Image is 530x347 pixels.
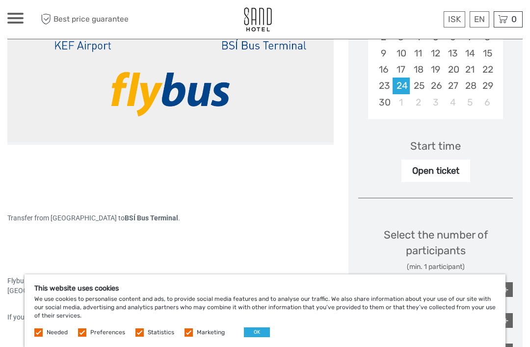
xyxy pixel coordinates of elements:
[34,284,496,293] h5: This website uses cookies
[427,94,444,110] div: Choose Wednesday, December 3rd, 2025
[478,61,496,78] div: Choose Saturday, November 22nd, 2025
[358,227,513,272] div: Select the number of participants
[444,78,461,94] div: Choose Thursday, November 27th, 2025
[478,94,496,110] div: Choose Saturday, December 6th, 2025
[510,14,518,24] span: 0
[498,282,513,297] div: +
[375,94,392,110] div: Choose Sunday, November 30th, 2025
[461,94,478,110] div: Choose Friday, December 5th, 2025
[197,328,225,337] label: Marketing
[47,328,68,337] label: Needed
[444,94,461,110] div: Choose Thursday, December 4th, 2025
[427,61,444,78] div: Choose Wednesday, November 19th, 2025
[393,78,410,94] div: Choose Monday, November 24th, 2025
[427,45,444,61] div: Choose Wednesday, November 12th, 2025
[7,277,331,294] span: Flybus operates in connection with all arriving flights at [GEOGRAPHIC_DATA] with direct transpor...
[393,45,410,61] div: Choose Monday, November 10th, 2025
[461,61,478,78] div: Choose Friday, November 21st, 2025
[401,160,470,182] div: Open ticket
[461,45,478,61] div: Choose Friday, November 14th, 2025
[427,78,444,94] div: Choose Wednesday, November 26th, 2025
[461,78,478,94] div: Choose Friday, November 28th, 2025
[243,7,272,31] img: 186-9edf1c15-b972-4976-af38-d04df2434085_logo_small.jpg
[375,61,392,78] div: Choose Sunday, November 16th, 2025
[478,78,496,94] div: Choose Saturday, November 29th, 2025
[393,61,410,78] div: Choose Monday, November 17th, 2025
[7,214,125,222] span: Transfer from [GEOGRAPHIC_DATA] to
[148,328,174,337] label: Statistics
[125,214,178,222] span: BSÍ Bus Terminal
[244,327,270,337] button: OK
[38,11,136,27] span: Best price guarantee
[371,13,500,110] div: month 2025-11
[444,45,461,61] div: Choose Thursday, November 13th, 2025
[410,94,427,110] div: Choose Tuesday, December 2nd, 2025
[7,313,150,321] span: If your flight is delayed, Flybus will wait for you.
[113,15,125,27] button: Open LiveChat chat widget
[410,78,427,94] div: Choose Tuesday, November 25th, 2025
[14,17,111,25] p: We're away right now. Please check back later!
[25,274,505,347] div: We use cookies to personalise content and ads, to provide social media features and to analyse ou...
[448,14,461,24] span: ISK
[358,262,513,272] div: (min. 1 participant)
[178,214,180,222] span: .
[90,328,125,337] label: Preferences
[410,138,461,154] div: Start time
[410,61,427,78] div: Choose Tuesday, November 18th, 2025
[375,78,392,94] div: Choose Sunday, November 23rd, 2025
[498,313,513,328] div: +
[375,45,392,61] div: Choose Sunday, November 9th, 2025
[470,11,489,27] div: EN
[478,45,496,61] div: Choose Saturday, November 15th, 2025
[393,94,410,110] div: Choose Monday, December 1st, 2025
[410,45,427,61] div: Choose Tuesday, November 11th, 2025
[444,61,461,78] div: Choose Thursday, November 20th, 2025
